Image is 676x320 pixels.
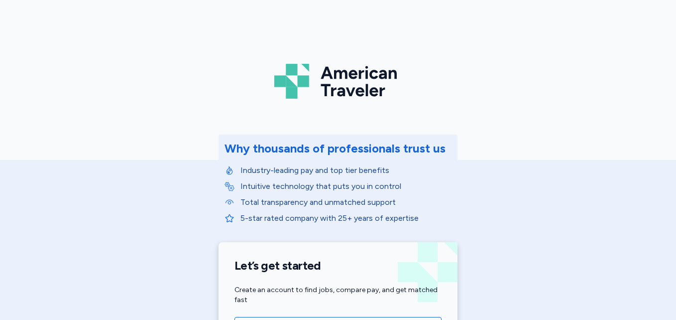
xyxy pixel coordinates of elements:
[234,258,442,273] h1: Let’s get started
[240,180,451,192] p: Intuitive technology that puts you in control
[240,164,451,176] p: Industry-leading pay and top tier benefits
[274,60,402,103] img: Logo
[225,141,446,157] div: Why thousands of professionals trust us
[240,212,451,224] p: 5-star rated company with 25+ years of expertise
[234,285,442,305] div: Create an account to find jobs, compare pay, and get matched fast
[240,196,451,208] p: Total transparency and unmatched support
